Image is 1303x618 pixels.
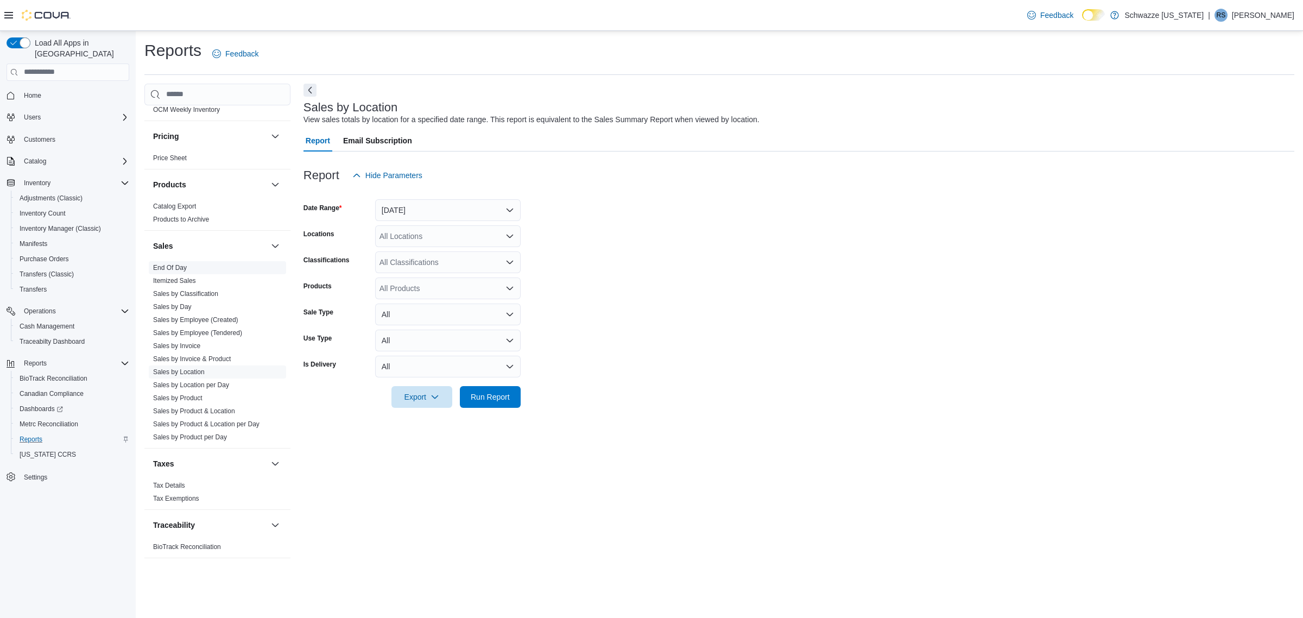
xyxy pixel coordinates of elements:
button: Inventory Count [11,206,134,221]
button: Products [153,179,267,190]
span: Inventory Manager (Classic) [15,222,129,235]
div: Taxes [144,479,290,509]
span: Run Report [471,392,510,402]
p: [PERSON_NAME] [1232,9,1294,22]
span: Itemized Sales [153,276,196,285]
nav: Complex example [7,83,129,513]
button: Reports [11,432,134,447]
img: Cova [22,10,71,21]
button: Export [391,386,452,408]
span: Transfers [20,285,47,294]
button: Pricing [269,130,282,143]
h3: Traceability [153,520,195,531]
span: Transfers (Classic) [15,268,129,281]
span: Operations [20,305,129,318]
a: Canadian Compliance [15,387,88,400]
span: Users [20,111,129,124]
a: Sales by Product & Location [153,407,235,415]
button: Inventory Manager (Classic) [11,221,134,236]
button: Taxes [153,458,267,469]
button: Users [20,111,45,124]
span: Catalog Export [153,202,196,211]
div: OCM [144,103,290,121]
button: Reports [2,356,134,371]
span: Settings [24,473,47,482]
span: Reports [24,359,47,368]
label: Date Range [303,204,342,212]
span: Sales by Product & Location per Day [153,420,260,428]
a: Sales by Location [153,368,205,376]
button: Home [2,87,134,103]
button: Cash Management [11,319,134,334]
button: Traceabilty Dashboard [11,334,134,349]
span: Traceabilty Dashboard [20,337,85,346]
span: Inventory Count [20,209,66,218]
button: Reports [20,357,51,370]
button: Next [303,84,317,97]
button: Catalog [2,154,134,169]
a: [US_STATE] CCRS [15,448,80,461]
p: Schwazze [US_STATE] [1124,9,1204,22]
span: Sales by Invoice & Product [153,355,231,363]
a: Price Sheet [153,154,187,162]
a: End Of Day [153,264,187,272]
a: Reports [15,433,47,446]
a: BioTrack Reconciliation [15,372,92,385]
div: Products [144,200,290,230]
p: | [1208,9,1210,22]
h3: Sales by Location [303,101,398,114]
a: Customers [20,133,60,146]
button: Users [2,110,134,125]
span: BioTrack Reconciliation [20,374,87,383]
span: Adjustments (Classic) [20,194,83,203]
button: Open list of options [505,258,514,267]
span: Email Subscription [343,130,412,152]
label: Sale Type [303,308,333,317]
a: Sales by Product [153,394,203,402]
div: View sales totals by location for a specified date range. This report is equivalent to the Sales ... [303,114,760,125]
div: Pricing [144,152,290,169]
button: All [375,356,521,377]
span: Hide Parameters [365,170,422,181]
span: Metrc Reconciliation [20,420,78,428]
button: [DATE] [375,199,521,221]
a: Settings [20,471,52,484]
span: Report [306,130,330,152]
span: Customers [24,135,55,144]
div: Traceability [144,540,290,558]
button: Pricing [153,131,267,142]
span: Sales by Invoice [153,342,200,350]
button: Purchase Orders [11,251,134,267]
span: Feedback [225,48,258,59]
span: Home [20,89,129,102]
span: Customers [20,133,129,146]
button: [US_STATE] CCRS [11,447,134,462]
span: Dashboards [15,402,129,415]
button: Metrc Reconciliation [11,417,134,432]
a: Adjustments (Classic) [15,192,87,205]
button: Transfers (Classic) [11,267,134,282]
a: Inventory Count [15,207,70,220]
input: Dark Mode [1082,9,1105,21]
span: Inventory Count [15,207,129,220]
span: Sales by Product per Day [153,433,227,442]
span: RS [1217,9,1226,22]
h3: Taxes [153,458,174,469]
a: Feedback [208,43,263,65]
button: Settings [2,469,134,484]
span: Purchase Orders [15,253,129,266]
label: Classifications [303,256,350,264]
button: Traceability [153,520,267,531]
div: River Smith [1215,9,1228,22]
button: Inventory [2,175,134,191]
a: Transfers (Classic) [15,268,78,281]
a: Metrc Reconciliation [15,418,83,431]
a: Sales by Employee (Created) [153,316,238,324]
span: Home [24,91,41,100]
span: Users [24,113,41,122]
button: Taxes [269,457,282,470]
a: Sales by Employee (Tendered) [153,329,242,337]
button: Catalog [20,155,50,168]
